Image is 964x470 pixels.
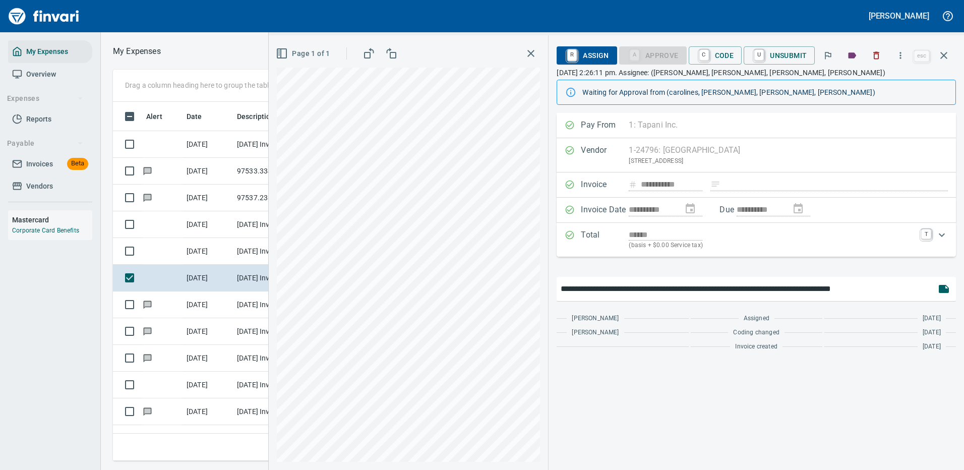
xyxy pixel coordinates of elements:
td: [DATE] [183,372,233,398]
span: Has messages [142,408,153,415]
span: Unsubmit [752,47,807,64]
td: 97537.2380052 [233,185,324,211]
div: Coding Required [619,50,687,59]
td: [DATE] [183,291,233,318]
a: InvoicesBeta [8,153,92,175]
p: (basis + $0.00 Service tax) [629,241,915,251]
div: Waiting for Approval from (carolines, [PERSON_NAME], [PERSON_NAME], [PERSON_NAME]) [582,83,947,101]
a: T [921,229,931,239]
td: [DATE] [183,265,233,291]
span: Reports [26,113,51,126]
td: [DATE] [183,425,233,452]
td: [DATE] Invoice 0260781-IN from StarOilco (1-39951) [233,211,324,238]
div: Expand [557,223,956,257]
span: Overview [26,68,56,81]
a: Reports [8,108,92,131]
span: Date [187,110,202,123]
td: [DATE] Invoice 19 - 355592 from Commercial Tire Inc. (1-39436) [233,372,324,398]
a: My Expenses [8,40,92,63]
button: Expenses [3,89,87,108]
p: Drag a column heading here to group the table [125,80,273,90]
span: Date [187,110,215,123]
span: Invoices [26,158,53,170]
span: Vendors [26,180,53,193]
button: Page 1 of 1 [274,44,334,63]
p: [DATE] 2:26:11 pm. Assignee: ([PERSON_NAME], [PERSON_NAME], [PERSON_NAME], [PERSON_NAME]) [557,68,956,78]
td: [DATE] [183,185,233,211]
a: Overview [8,63,92,86]
button: Payable [3,134,87,153]
span: Has messages [142,328,153,334]
span: Expenses [7,92,83,105]
span: Alert [146,110,175,123]
h5: [PERSON_NAME] [869,11,929,21]
td: [DATE] Invoice 0771409 from [PERSON_NAME], Inc. (1-39587) [233,398,324,425]
span: [DATE] [923,328,941,338]
td: [DATE] [183,398,233,425]
button: Discard [865,44,887,67]
a: esc [914,50,929,62]
span: Description [237,110,275,123]
span: Invoice created [735,342,777,352]
button: Labels [841,44,863,67]
td: [DATE] Invoice 120387145 from Superior Tire Service, Inc (1-10991) [233,425,324,452]
a: C [699,49,709,61]
td: [DATE] [183,131,233,158]
p: My Expenses [113,45,161,57]
a: R [567,49,577,61]
span: Alert [146,110,162,123]
button: [PERSON_NAME] [866,8,932,24]
td: 97533.3340042 [233,158,324,185]
a: Vendors [8,175,92,198]
span: Beta [67,158,88,169]
span: [PERSON_NAME] [572,328,619,338]
td: [DATE] Invoice INV10295680 from [GEOGRAPHIC_DATA] (1-24796) [233,265,324,291]
td: [DATE] Invoice PAS0001549396-002 from Western Materials Pasco (1-38119) [233,131,324,158]
span: Has messages [142,355,153,361]
span: Has messages [142,194,153,201]
td: [DATE] [183,238,233,265]
span: My Expenses [26,45,68,58]
span: Code [697,47,734,64]
td: [DATE] [183,345,233,372]
td: [DATE] Invoice 196-383073 from XPO Logistics Freight, Inc. (1-24493) [233,238,324,265]
p: Total [581,229,629,251]
button: Flag [817,44,839,67]
button: CCode [689,46,742,65]
td: [DATE] [183,211,233,238]
span: Description [237,110,288,123]
td: [DATE] Invoice 1151345 from Jubitz Corp - Jfs (1-10543) [233,318,324,345]
span: This records your message into the invoice and notifies anyone mentioned [932,277,956,301]
h6: Mastercard [12,214,92,225]
span: [DATE] [923,314,941,324]
button: UUnsubmit [744,46,815,65]
span: Close invoice [912,43,956,68]
span: Assigned [744,314,769,324]
span: [PERSON_NAME] [572,314,619,324]
td: [DATE] [183,318,233,345]
button: More [889,44,912,67]
td: [DATE] Invoice IN-1211778 from [PERSON_NAME] Oil Company, Inc (1-12936) [233,345,324,372]
a: U [754,49,764,61]
a: Corporate Card Benefits [12,227,79,234]
span: Has messages [142,167,153,174]
span: Has messages [142,301,153,308]
span: Assign [565,47,609,64]
td: [DATE] Invoice 1151346 from Jubitz Corp - Jfs (1-10543) [233,291,324,318]
span: Payable [7,137,83,150]
img: Finvari [6,4,82,28]
td: [DATE] [183,158,233,185]
span: Page 1 of 1 [278,47,330,60]
button: RAssign [557,46,617,65]
nav: breadcrumb [113,45,161,57]
span: Coding changed [733,328,779,338]
span: [DATE] [923,342,941,352]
